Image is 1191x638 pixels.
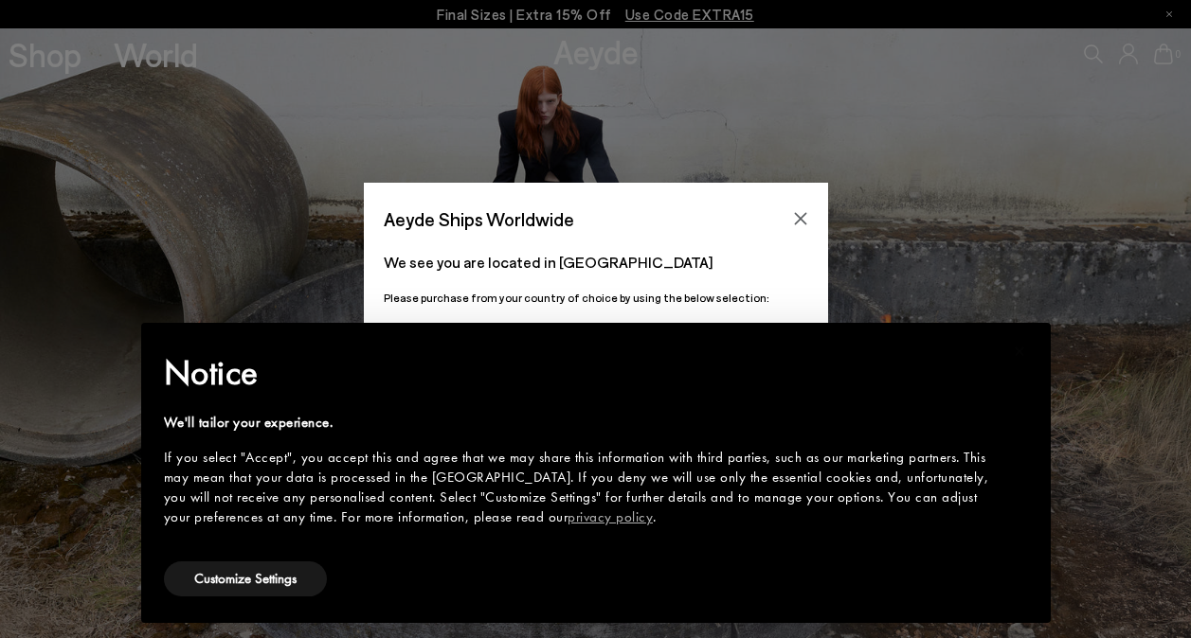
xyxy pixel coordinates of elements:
span: × [1014,336,1026,365]
button: Close this notice [998,328,1043,374]
a: privacy policy [568,507,653,526]
h2: Notice [164,348,998,398]
button: Close [786,204,815,233]
div: If you select "Accept", you accept this and agree that we may share this information with third p... [164,448,998,527]
div: We'll tailor your experience. [164,413,998,433]
p: Please purchase from your country of choice by using the below selection: [384,289,808,307]
p: We see you are located in [GEOGRAPHIC_DATA] [384,251,808,274]
button: Customize Settings [164,561,327,596]
span: Aeyde Ships Worldwide [384,203,574,236]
